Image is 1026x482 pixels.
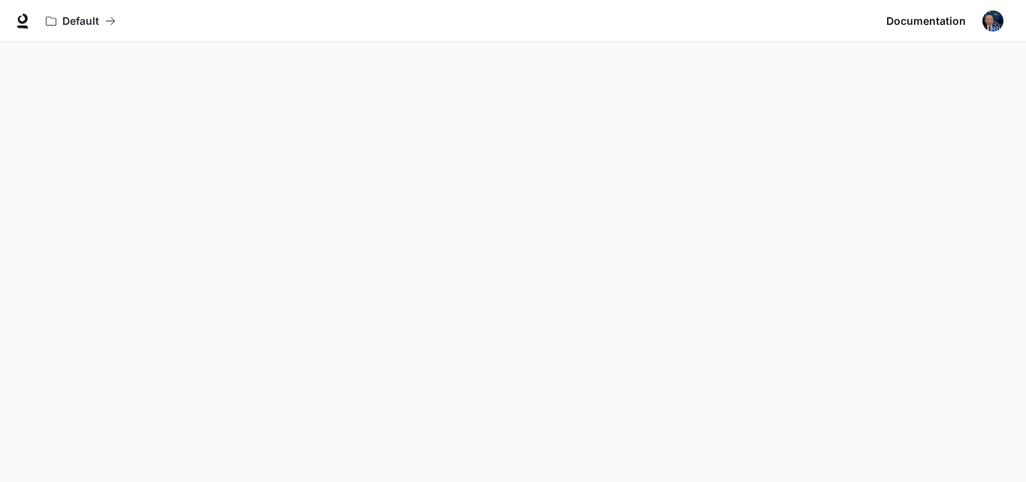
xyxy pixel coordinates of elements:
img: User avatar [982,11,1003,32]
a: Documentation [880,6,972,36]
button: User avatar [978,6,1008,36]
span: Documentation [886,12,966,31]
p: Default [62,15,99,28]
button: All workspaces [39,6,122,36]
